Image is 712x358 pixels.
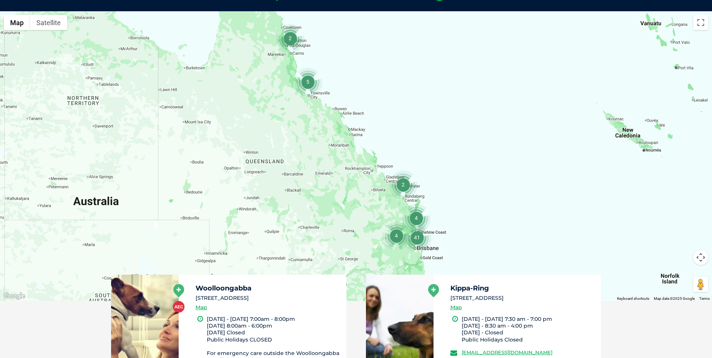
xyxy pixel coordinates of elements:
[654,296,695,301] span: Map data ©2025 Google
[402,204,431,232] div: 4
[382,221,411,250] div: 4
[450,303,462,312] a: Map
[462,349,552,355] a: [EMAIL_ADDRESS][DOMAIN_NAME]
[617,296,649,301] button: Keyboard shortcuts
[389,170,417,199] div: 2
[2,291,27,301] a: Open this area in Google Maps (opens a new window)
[450,294,595,302] li: [STREET_ADDRESS]
[30,15,67,30] button: Show satellite imagery
[403,223,431,252] div: 41
[693,15,708,30] button: Toggle fullscreen view
[450,285,595,292] h5: Kippa-Ring
[462,316,595,343] li: [DATE] - [DATE] 7:30 am - 7:00 pm [DATE] - 8:30 am - 4:00 pm [DATE] - Closed Public Holidays Closed
[294,68,322,96] div: 5
[276,24,304,53] div: 2
[196,303,207,312] a: Map
[699,296,710,301] a: Terms
[693,250,708,265] button: Map camera controls
[196,285,340,292] h5: Woolloongabba
[4,15,30,30] button: Show street map
[2,291,27,301] img: Google
[693,277,708,292] button: Drag Pegman onto the map to open Street View
[196,294,340,302] li: [STREET_ADDRESS]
